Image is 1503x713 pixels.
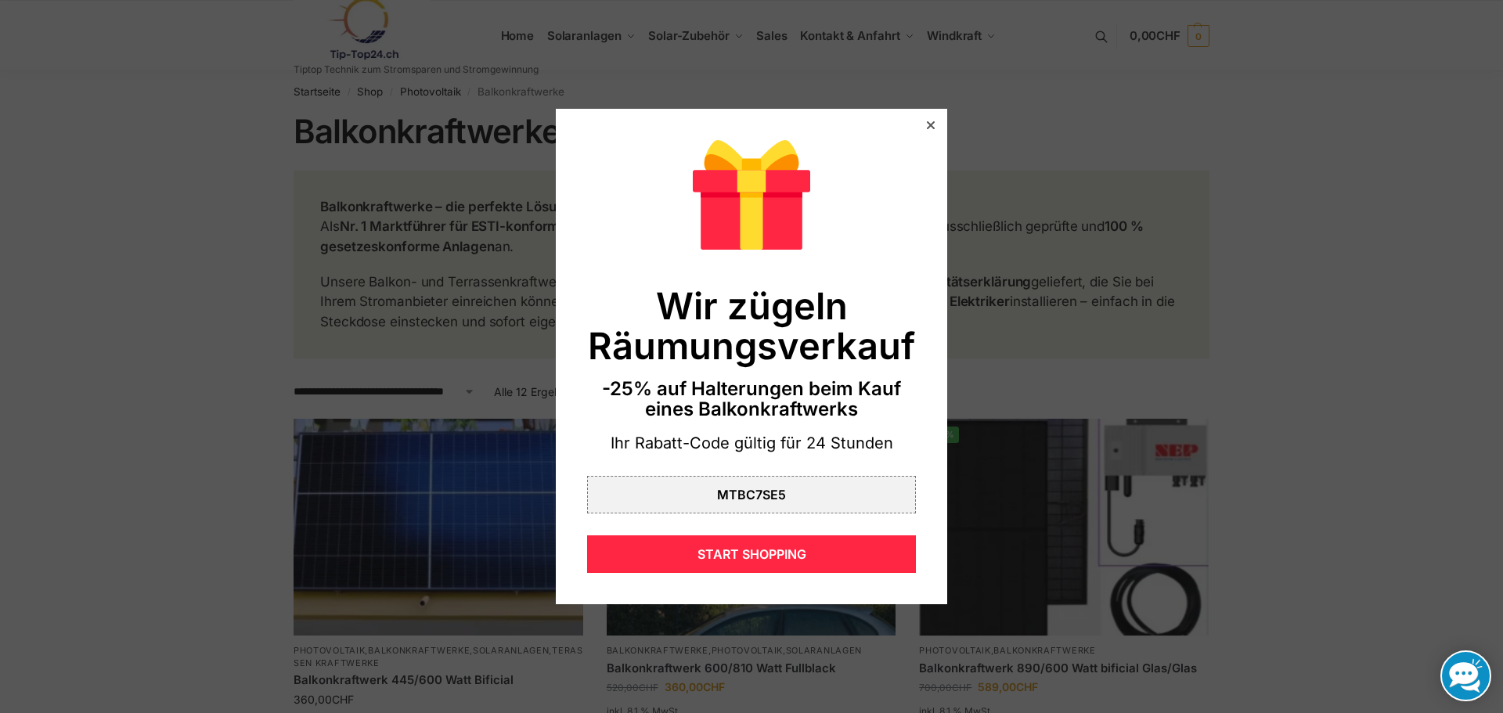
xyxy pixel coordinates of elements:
div: Wir zügeln Räumungsverkauf [587,286,916,366]
div: Ihr Rabatt-Code gültig für 24 Stunden [587,433,916,455]
div: START SHOPPING [587,535,916,573]
div: MTBC7SE5 [717,488,786,501]
div: -25% auf Halterungen beim Kauf eines Balkonkraftwerks [587,379,916,420]
div: MTBC7SE5 [587,476,916,513]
